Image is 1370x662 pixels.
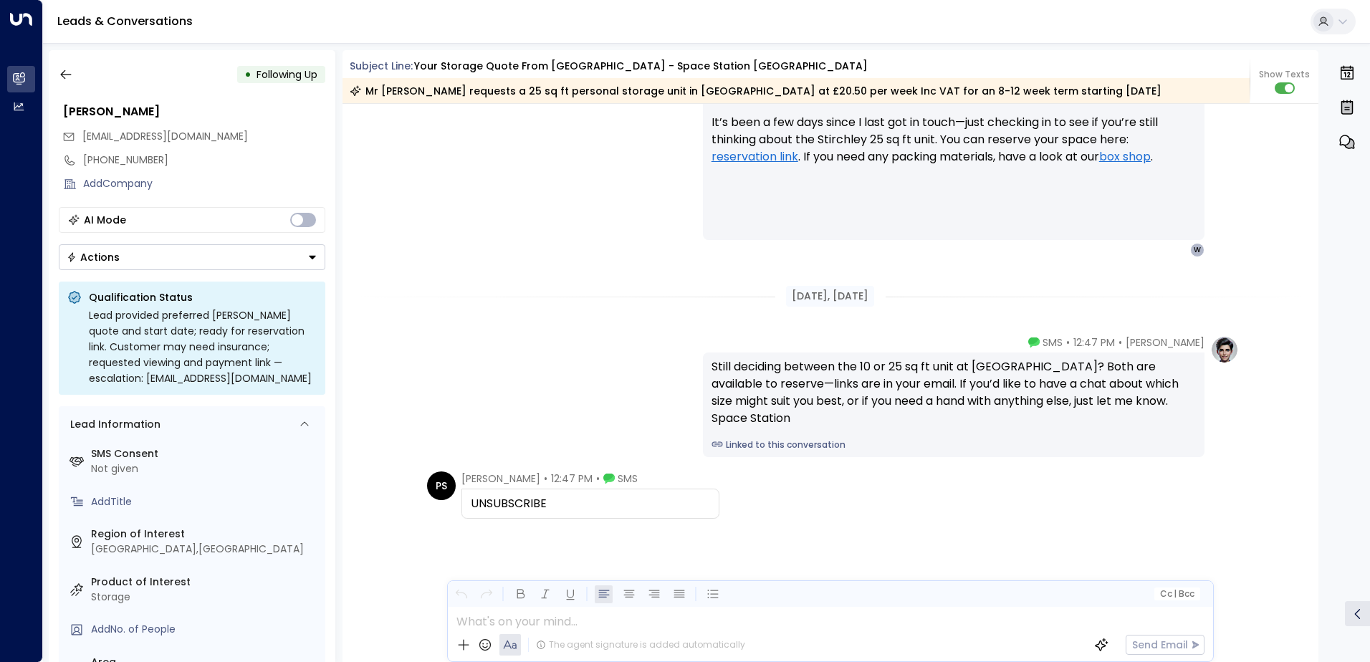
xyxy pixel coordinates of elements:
div: Storage [91,590,320,605]
span: • [1118,335,1122,350]
p: Qualification Status [89,290,317,304]
div: AddTitle [91,494,320,509]
span: Following Up [257,67,317,82]
div: • [244,62,252,87]
button: Cc|Bcc [1154,587,1199,601]
span: • [544,471,547,486]
span: SMS [1043,335,1063,350]
div: Lead Information [65,417,161,432]
div: [PHONE_NUMBER] [83,153,325,168]
div: AI Mode [84,213,126,227]
div: [DATE], [DATE] [786,286,874,307]
span: wakeytrin@hotmail.com [82,129,248,144]
a: Linked to this conversation [712,438,1196,451]
span: 12:47 PM [1073,335,1115,350]
a: box shop [1099,148,1151,165]
div: Lead provided preferred [PERSON_NAME] quote and start date; ready for reservation link. Customer ... [89,307,317,386]
div: The agent signature is added automatically [536,638,745,651]
span: Show Texts [1259,68,1310,81]
div: Button group with a nested menu [59,244,325,270]
label: Product of Interest [91,575,320,590]
span: Cc Bcc [1159,589,1194,599]
span: Subject Line: [350,59,413,73]
div: Your storage quote from [GEOGRAPHIC_DATA] - Space Station [GEOGRAPHIC_DATA] [414,59,868,74]
span: | [1174,589,1177,599]
span: SMS [618,471,638,486]
button: Actions [59,244,325,270]
div: Still deciding between the 10 or 25 sq ft unit at [GEOGRAPHIC_DATA]? Both are available to reserv... [712,358,1196,427]
span: 12:47 PM [551,471,593,486]
button: Undo [452,585,470,603]
div: [GEOGRAPHIC_DATA],[GEOGRAPHIC_DATA] [91,542,320,557]
div: W [1190,243,1204,257]
div: AddCompany [83,176,325,191]
p: Hi [PERSON_NAME], It’s been a few days since I last got in touch—just checking in to see if you’r... [712,80,1196,183]
div: Mr [PERSON_NAME] requests a 25 sq ft personal storage unit in [GEOGRAPHIC_DATA] at £20.50 per wee... [350,84,1161,98]
span: [EMAIL_ADDRESS][DOMAIN_NAME] [82,129,248,143]
button: Redo [477,585,495,603]
div: UNSUBSCRIBE [471,495,710,512]
div: Not given [91,461,320,476]
img: profile-logo.png [1210,335,1239,364]
a: reservation link [712,148,798,165]
span: • [596,471,600,486]
span: [PERSON_NAME] [461,471,540,486]
div: [PERSON_NAME] [63,103,325,120]
label: Region of Interest [91,527,320,542]
span: • [1066,335,1070,350]
a: Leads & Conversations [57,13,193,29]
label: SMS Consent [91,446,320,461]
div: Actions [67,251,120,264]
div: PS [427,471,456,500]
span: [PERSON_NAME] [1126,335,1204,350]
div: AddNo. of People [91,622,320,637]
